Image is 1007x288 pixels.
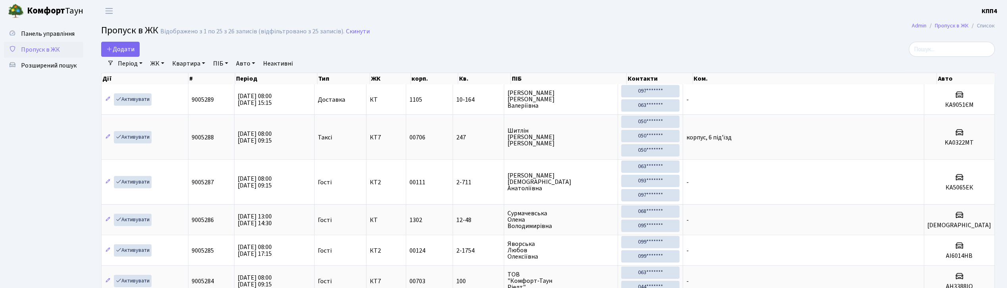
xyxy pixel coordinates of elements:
span: КТ [370,217,403,223]
h5: [DEMOGRAPHIC_DATA] [928,222,992,229]
a: Неактивні [260,57,296,70]
span: Панель управління [21,29,75,38]
span: корпус, 6 під'їзд [686,133,732,142]
a: Авто [233,57,258,70]
span: Яворська Любов Олексіївна [507,241,615,260]
a: Період [115,57,146,70]
span: - [686,178,689,187]
a: ЖК [147,57,167,70]
span: [DATE] 08:00 [DATE] 09:15 [238,174,272,190]
span: Таун [27,4,83,18]
span: Шитлін [PERSON_NAME] [PERSON_NAME] [507,128,615,147]
span: - [686,277,689,286]
span: 9005288 [192,133,214,142]
span: 10-164 [456,97,501,103]
a: Пропуск в ЖК [935,21,969,30]
span: Гості [318,217,332,223]
span: [PERSON_NAME] [DEMOGRAPHIC_DATA] Анатоліївна [507,172,615,191]
span: 12-48 [456,217,501,223]
a: Активувати [114,131,152,143]
span: - [686,95,689,104]
a: Активувати [114,214,152,226]
span: [DATE] 13:00 [DATE] 14:30 [238,212,272,228]
span: 00706 [409,133,425,142]
span: Додати [106,45,135,54]
li: Список [969,21,995,30]
a: Додати [101,42,140,57]
th: Контакти [627,73,693,84]
span: 9005289 [192,95,214,104]
span: Доставка [318,97,345,103]
span: 1302 [409,216,422,224]
span: Гості [318,278,332,284]
span: Розширений пошук [21,61,77,70]
nav: breadcrumb [900,17,1007,34]
span: - [686,246,689,255]
span: Таксі [318,134,332,141]
div: Відображено з 1 по 25 з 26 записів (відфільтровано з 25 записів). [160,28,344,35]
span: КТ7 [370,134,403,141]
span: КТ [370,97,403,103]
span: Пропуск в ЖК [21,45,60,54]
span: КТ2 [370,179,403,186]
span: [DATE] 08:00 [DATE] 17:15 [238,243,272,258]
a: Скинути [346,28,370,35]
span: КТ7 [370,278,403,284]
h5: KA0322MT [928,139,992,147]
span: [DATE] 08:00 [DATE] 09:15 [238,130,272,145]
th: Авто [937,73,995,84]
th: ЖК [370,73,411,84]
a: Активувати [114,275,152,287]
a: Розширений пошук [4,58,83,73]
a: ПІБ [210,57,231,70]
span: Пропуск в ЖК [101,23,158,37]
span: 2-1754 [456,247,501,254]
a: Пропуск в ЖК [4,42,83,58]
a: Квартира [169,57,208,70]
a: КПП4 [982,6,997,16]
span: [PERSON_NAME] [PERSON_NAME] Валеріївна [507,90,615,109]
th: # [188,73,235,84]
span: Гості [318,247,332,254]
a: Активувати [114,244,152,257]
h5: AI6014HВ [928,252,992,260]
span: 00111 [409,178,425,187]
span: 00124 [409,246,425,255]
a: Активувати [114,176,152,188]
h5: КА9051ЄМ [928,101,992,109]
th: Дії [102,73,188,84]
span: 00703 [409,277,425,286]
span: - [686,216,689,224]
a: Admin [912,21,927,30]
th: ПІБ [511,73,627,84]
button: Переключити навігацію [99,4,119,17]
span: 9005287 [192,178,214,187]
span: 9005286 [192,216,214,224]
a: Активувати [114,93,152,106]
span: 9005285 [192,246,214,255]
th: Тип [317,73,371,84]
span: 247 [456,134,501,141]
span: [DATE] 08:00 [DATE] 15:15 [238,92,272,107]
span: Сурмачевська Олена Володимирівна [507,210,615,229]
span: 1105 [409,95,422,104]
input: Пошук... [909,42,995,57]
b: Комфорт [27,4,65,17]
h5: КА5065ЕК [928,184,992,191]
th: Ком. [693,73,937,84]
span: 100 [456,278,501,284]
th: Період [235,73,317,84]
span: КТ2 [370,247,403,254]
img: logo.png [8,3,24,19]
span: Гості [318,179,332,186]
th: Кв. [458,73,511,84]
a: Панель управління [4,26,83,42]
th: корп. [411,73,459,84]
span: 9005284 [192,277,214,286]
b: КПП4 [982,7,997,15]
span: 2-711 [456,179,501,186]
